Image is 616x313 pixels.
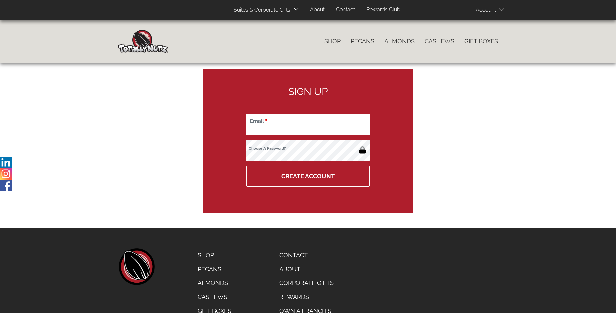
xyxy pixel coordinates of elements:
a: About [274,262,340,276]
input: Email [246,114,370,135]
a: Contact [331,3,360,16]
a: Almonds [379,34,420,48]
a: Rewards [274,290,340,304]
a: About [305,3,330,16]
a: Gift Boxes [459,34,503,48]
a: Corporate Gifts [274,276,340,290]
a: Shop [319,34,346,48]
a: Rewards Club [361,3,405,16]
button: Create Account [246,166,370,187]
img: Home [118,30,168,53]
a: Suites & Corporate Gifts [229,4,292,17]
a: Pecans [346,34,379,48]
a: Shop [193,248,236,262]
a: Cashews [420,34,459,48]
a: Almonds [193,276,236,290]
h2: Sign up [246,86,370,104]
a: Pecans [193,262,236,276]
a: Contact [274,248,340,262]
a: home [118,248,155,285]
a: Cashews [193,290,236,304]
